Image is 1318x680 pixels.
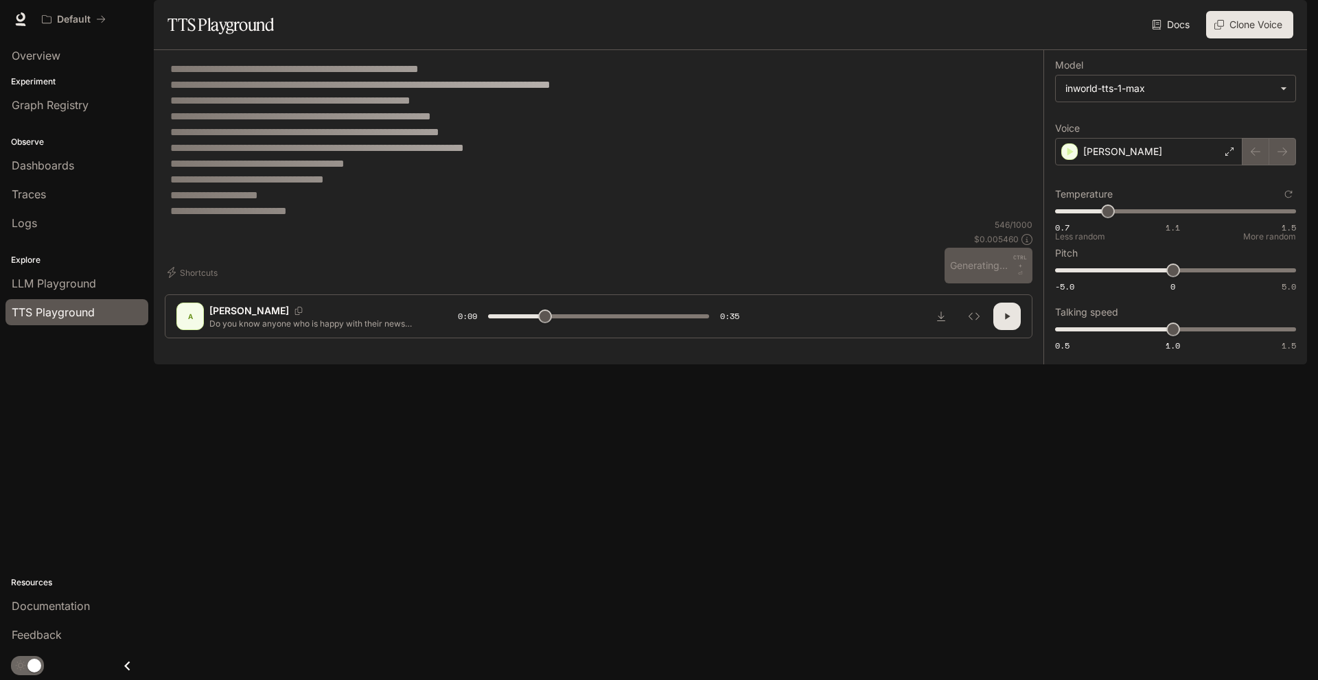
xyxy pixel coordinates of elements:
p: Do you know anyone who is happy with their news consumption? Traditional news is full of clickbai... [209,318,425,329]
button: Inspect [960,303,988,330]
p: [PERSON_NAME] [1083,145,1162,159]
span: 0:09 [458,309,477,323]
span: 0 [1170,281,1175,292]
button: Copy Voice ID [289,307,308,315]
h1: TTS Playground [167,11,274,38]
p: Temperature [1055,189,1113,199]
button: Shortcuts [165,261,223,283]
div: A [179,305,201,327]
span: 0.7 [1055,222,1070,233]
button: Reset to default [1281,187,1296,202]
p: More random [1243,233,1296,241]
button: All workspaces [36,5,112,33]
p: Model [1055,60,1083,70]
span: 0.5 [1055,340,1070,351]
div: inworld-tts-1-max [1065,82,1273,95]
span: 1.1 [1166,222,1180,233]
span: 0:35 [720,309,739,323]
p: Talking speed [1055,307,1118,317]
p: Less random [1055,233,1105,241]
span: 1.5 [1282,340,1296,351]
span: -5.0 [1055,281,1074,292]
button: Download audio [927,303,955,330]
p: [PERSON_NAME] [209,304,289,318]
div: inworld-tts-1-max [1056,75,1295,102]
p: Voice [1055,124,1080,133]
span: 1.5 [1282,222,1296,233]
a: Docs [1149,11,1195,38]
span: 5.0 [1282,281,1296,292]
p: Default [57,14,91,25]
p: Pitch [1055,248,1078,258]
span: 1.0 [1166,340,1180,351]
button: Clone Voice [1206,11,1293,38]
